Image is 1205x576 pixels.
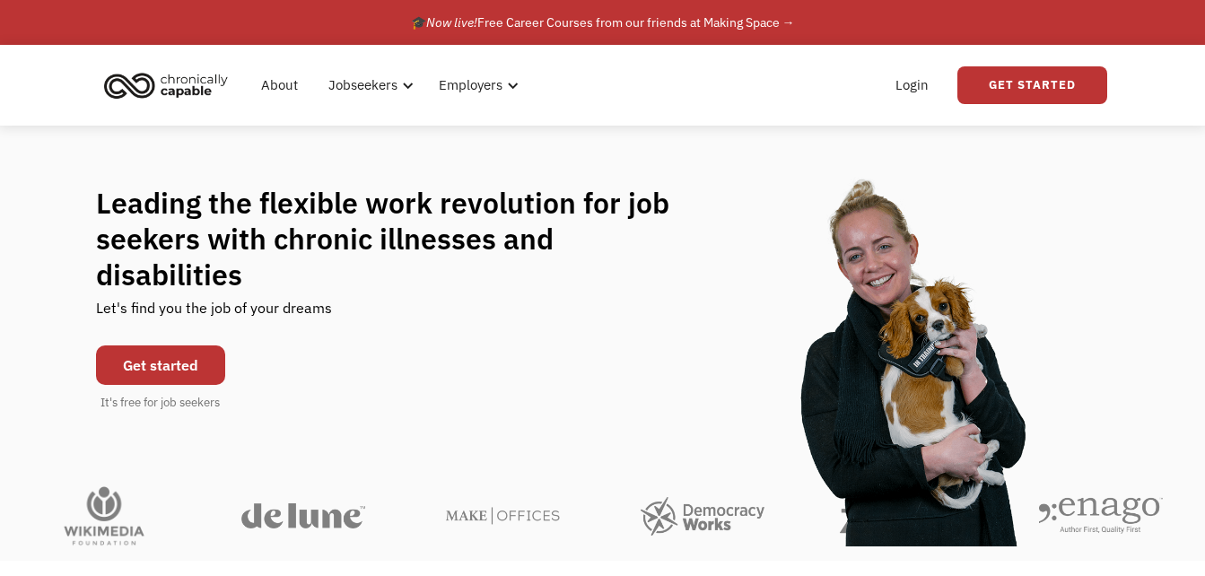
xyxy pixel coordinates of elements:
[99,65,241,105] a: home
[328,74,397,96] div: Jobseekers
[426,14,477,31] em: Now live!
[96,345,225,385] a: Get started
[411,12,795,33] div: 🎓 Free Career Courses from our friends at Making Space →
[250,57,309,114] a: About
[96,292,332,336] div: Let's find you the job of your dreams
[428,57,524,114] div: Employers
[99,65,233,105] img: Chronically Capable logo
[439,74,502,96] div: Employers
[957,66,1107,104] a: Get Started
[885,57,939,114] a: Login
[318,57,419,114] div: Jobseekers
[100,394,220,412] div: It's free for job seekers
[96,185,704,292] h1: Leading the flexible work revolution for job seekers with chronic illnesses and disabilities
